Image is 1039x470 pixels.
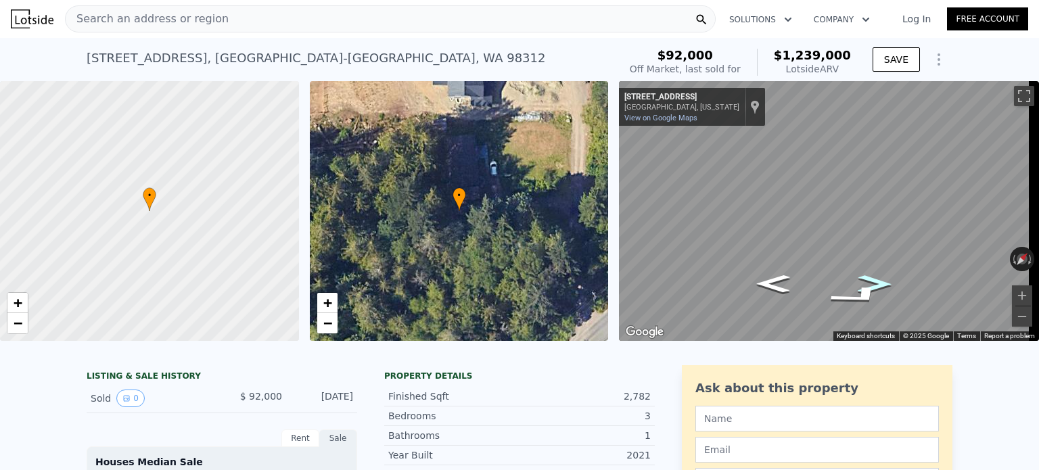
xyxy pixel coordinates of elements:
path: Go East, Trail End Y NW [808,280,908,312]
path: Go Southwest, Erlands Point Rd NW [742,271,804,296]
button: Zoom in [1012,285,1032,306]
button: View historical data [116,390,145,407]
button: Zoom out [1012,306,1032,327]
button: SAVE [873,47,920,72]
span: Search an address or region [66,11,229,27]
a: Report a problem [984,332,1035,339]
div: 1 [519,429,651,442]
div: [DATE] [293,390,353,407]
span: $ 92,000 [240,391,282,402]
div: [STREET_ADDRESS] [624,92,739,103]
div: Ask about this property [695,379,939,398]
div: • [453,187,466,211]
div: Map [619,81,1039,341]
div: [GEOGRAPHIC_DATA], [US_STATE] [624,103,739,112]
button: Company [803,7,881,32]
div: Street View [619,81,1039,341]
div: 3 [519,409,651,423]
div: Off Market, last sold for [630,62,741,76]
a: Show location on map [750,99,760,114]
span: − [323,314,331,331]
span: • [453,189,466,202]
div: Bedrooms [388,409,519,423]
a: Zoom out [7,313,28,333]
div: LISTING & SALE HISTORY [87,371,357,384]
div: [STREET_ADDRESS] , [GEOGRAPHIC_DATA]-[GEOGRAPHIC_DATA] , WA 98312 [87,49,545,68]
path: Go Northeast, Erlands Point Rd NW [844,271,906,297]
div: Rent [281,429,319,447]
img: Lotside [11,9,53,28]
a: View on Google Maps [624,114,697,122]
button: Toggle fullscreen view [1014,86,1034,106]
input: Email [695,437,939,463]
div: Houses Median Sale [95,455,348,469]
button: Reset the view [1010,247,1034,272]
div: Bathrooms [388,429,519,442]
a: Open this area in Google Maps (opens a new window) [622,323,667,341]
button: Rotate counterclockwise [1010,247,1017,271]
div: Property details [384,371,655,381]
a: Zoom out [317,313,338,333]
button: Rotate clockwise [1028,247,1035,271]
span: © 2025 Google [903,332,949,339]
button: Solutions [718,7,803,32]
span: $1,239,000 [774,48,851,62]
button: Show Options [925,46,952,73]
button: Keyboard shortcuts [837,331,895,341]
div: • [143,187,156,211]
div: Finished Sqft [388,390,519,403]
div: Sold [91,390,211,407]
input: Name [695,406,939,431]
a: Zoom in [317,293,338,313]
a: Zoom in [7,293,28,313]
span: − [14,314,22,331]
span: • [143,189,156,202]
div: Sale [319,429,357,447]
a: Free Account [947,7,1028,30]
a: Terms (opens in new tab) [957,332,976,339]
div: Lotside ARV [774,62,851,76]
div: 2021 [519,448,651,462]
div: Year Built [388,448,519,462]
div: 2,782 [519,390,651,403]
span: + [323,294,331,311]
span: + [14,294,22,311]
img: Google [622,323,667,341]
span: $92,000 [657,48,713,62]
a: Log In [886,12,947,26]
